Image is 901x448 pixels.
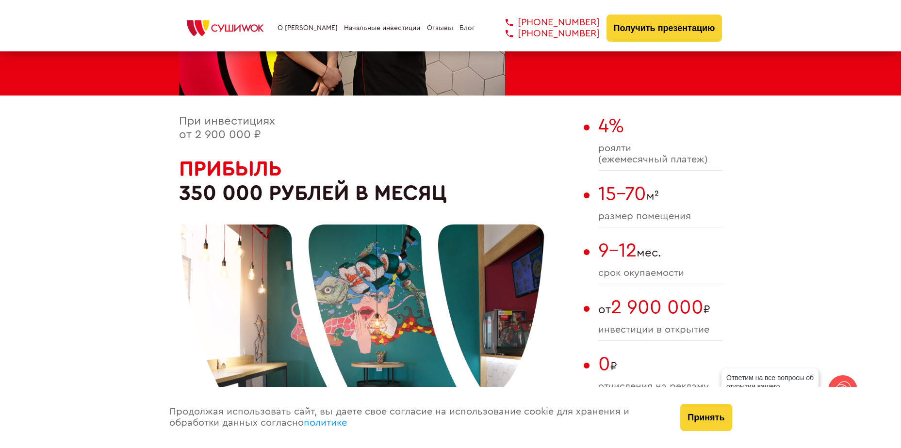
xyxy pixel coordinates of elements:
span: м² [598,183,722,205]
a: [PHONE_NUMBER] [491,17,600,28]
span: мес. [598,240,722,262]
a: [PHONE_NUMBER] [491,28,600,39]
span: Прибыль [179,158,282,179]
span: 2 900 000 [611,298,704,317]
a: Отзывы [427,24,453,32]
h2: 350 000 рублей в месяц [179,157,579,206]
span: инвестиции в открытие [598,324,722,336]
span: При инвестициях от 2 900 000 ₽ [179,115,275,141]
span: размер помещения [598,211,722,222]
span: отчисления на рекламу [598,381,722,392]
div: Ответим на все вопросы об открытии вашего [PERSON_NAME]! [721,368,819,404]
span: роялти (ежемесячный платеж) [598,143,722,165]
a: Начальные инвестиции [344,24,420,32]
span: cрок окупаемости [598,268,722,279]
img: СУШИWOK [179,17,271,39]
a: О [PERSON_NAME] [278,24,338,32]
a: политике [304,418,347,428]
span: от ₽ [598,296,722,319]
span: 4% [598,116,624,136]
a: Блог [459,24,475,32]
span: 9-12 [598,241,637,260]
button: Получить презентацию [606,15,722,42]
span: 0 [598,354,610,374]
span: 15-70 [598,184,646,204]
button: Принять [680,404,732,431]
div: Продолжая использовать сайт, вы даете свое согласие на использование cookie для хранения и обрабо... [160,387,671,448]
span: ₽ [598,353,722,375]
